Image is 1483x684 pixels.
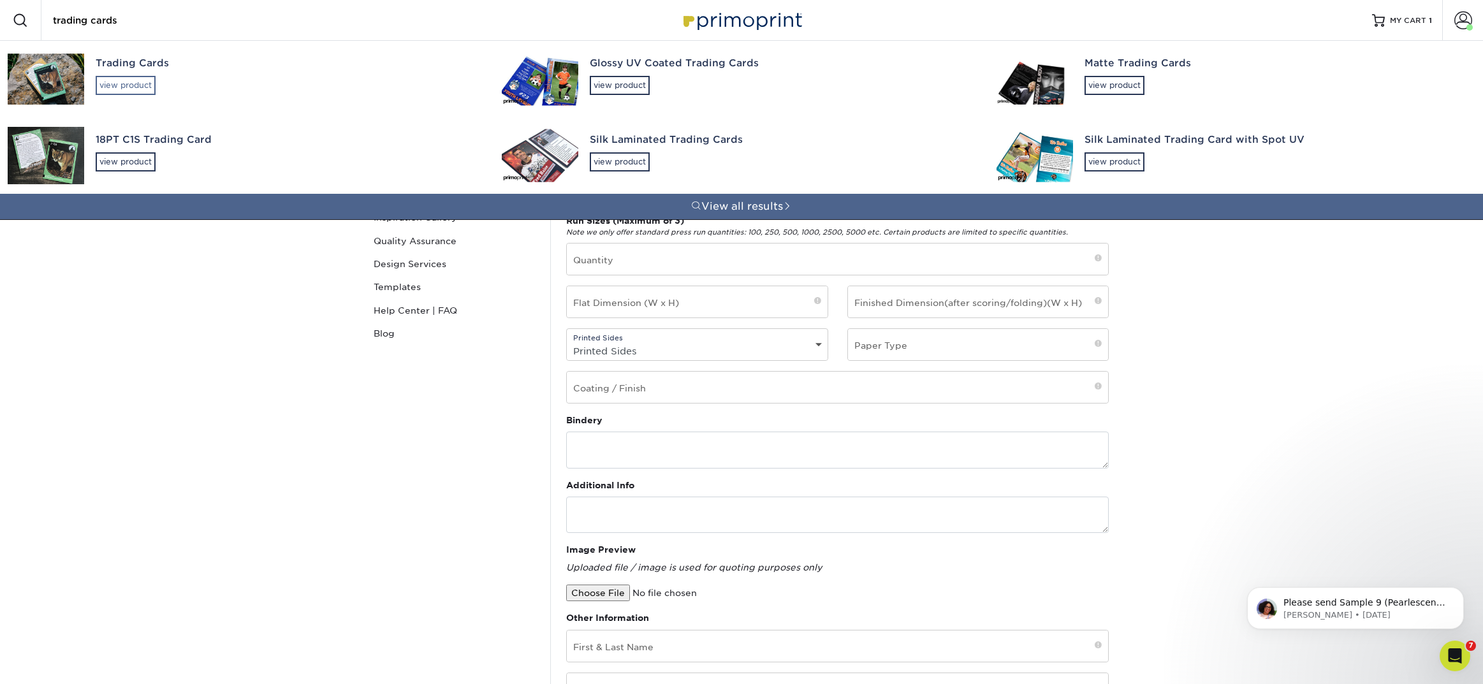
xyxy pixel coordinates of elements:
img: 18PT C1S Trading Card [8,127,84,184]
img: Silk Laminated Trading Cards [502,129,578,182]
div: view product [96,76,156,95]
strong: Other Information [566,613,649,623]
strong: Bindery [566,415,603,425]
em: Uploaded file / image is used for quoting purposes only [566,562,822,572]
div: Silk Laminated Trading Cards [590,133,973,147]
div: view product [1085,76,1144,95]
span: 1 [1429,16,1432,25]
a: Matte Trading Cardsview product [989,41,1483,117]
img: Glossy UV Coated Trading Cards [502,52,578,105]
a: Design Services [369,252,541,275]
a: Templates [369,275,541,298]
a: Help Center | FAQ [369,299,541,322]
div: 18PT C1S Trading Card [96,133,479,147]
img: Silk Laminated Trading Card with Spot UV [997,129,1073,182]
em: Note we only offer standard press run quantities: 100, 250, 500, 1000, 2500, 5000 etc. Certain pr... [566,228,1068,236]
div: Matte Trading Cards [1085,56,1468,71]
strong: Image Preview [566,544,636,555]
a: Quality Assurance [369,229,541,252]
span: 7 [1466,641,1476,651]
a: Silk Laminated Trading Card with Spot UVview product [989,117,1483,194]
iframe: Intercom notifications message [1228,560,1483,650]
div: view product [1085,152,1144,171]
div: Silk Laminated Trading Card with Spot UV [1085,133,1468,147]
div: view product [96,152,156,171]
img: Trading Cards [8,54,84,105]
img: Primoprint [678,6,805,34]
strong: Additional Info [566,480,634,490]
div: Glossy UV Coated Trading Cards [590,56,973,71]
div: view product [590,152,650,171]
span: MY CART [1390,15,1426,26]
iframe: Google Customer Reviews [3,645,108,680]
strong: Run Sizes (Maximum of 3) [566,215,684,226]
iframe: Intercom live chat [1440,641,1470,671]
div: Trading Cards [96,56,479,71]
a: Blog [369,322,541,345]
a: Silk Laminated Trading Cardsview product [494,117,988,194]
a: Glossy UV Coated Trading Cardsview product [494,41,988,117]
img: Matte Trading Cards [997,54,1073,105]
div: view product [590,76,650,95]
input: SEARCH PRODUCTS..... [52,13,176,28]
